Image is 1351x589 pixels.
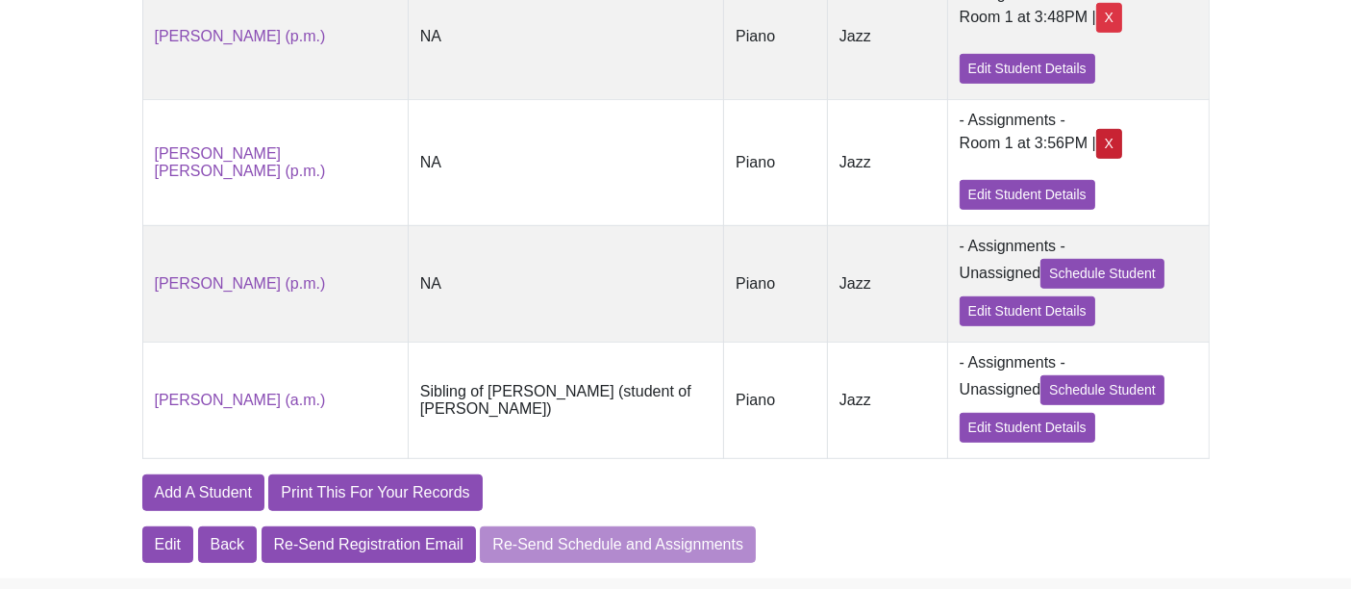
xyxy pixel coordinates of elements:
div: X [1096,129,1122,159]
a: Add A Student [142,474,264,511]
div: Room 1 at 3:56PM | [960,129,1197,159]
a: Edit [142,526,194,563]
td: Jazz [827,342,947,458]
a: Schedule Student [1040,375,1164,405]
td: Sibling of [PERSON_NAME] (student of [PERSON_NAME]) [408,342,723,458]
td: - Assignments - [947,99,1209,225]
td: Jazz [827,225,947,342]
td: Piano [724,342,828,458]
td: NA [408,99,723,225]
td: Piano [724,99,828,225]
a: Edit Student Details [960,180,1095,210]
a: [PERSON_NAME] [PERSON_NAME] (p.m.) [155,145,326,179]
a: Back [198,526,258,563]
a: Schedule Student [1040,259,1164,289]
div: Room 1 at 3:48PM | [960,3,1197,33]
div: X [1096,3,1122,33]
td: - Assignments - Unassigned [947,225,1209,342]
td: Jazz [827,99,947,225]
a: Print This For Your Records [268,474,482,511]
td: Piano [724,225,828,342]
a: Re-Send Registration Email [262,526,476,563]
button: Re-Send Schedule and Assignments [480,526,756,563]
a: Edit Student Details [960,296,1095,326]
td: - Assignments - Unassigned [947,342,1209,458]
a: [PERSON_NAME] (p.m.) [155,28,326,44]
a: Edit Student Details [960,54,1095,84]
a: [PERSON_NAME] (a.m.) [155,392,326,408]
td: NA [408,225,723,342]
a: [PERSON_NAME] (p.m.) [155,275,326,292]
a: Edit Student Details [960,413,1095,443]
